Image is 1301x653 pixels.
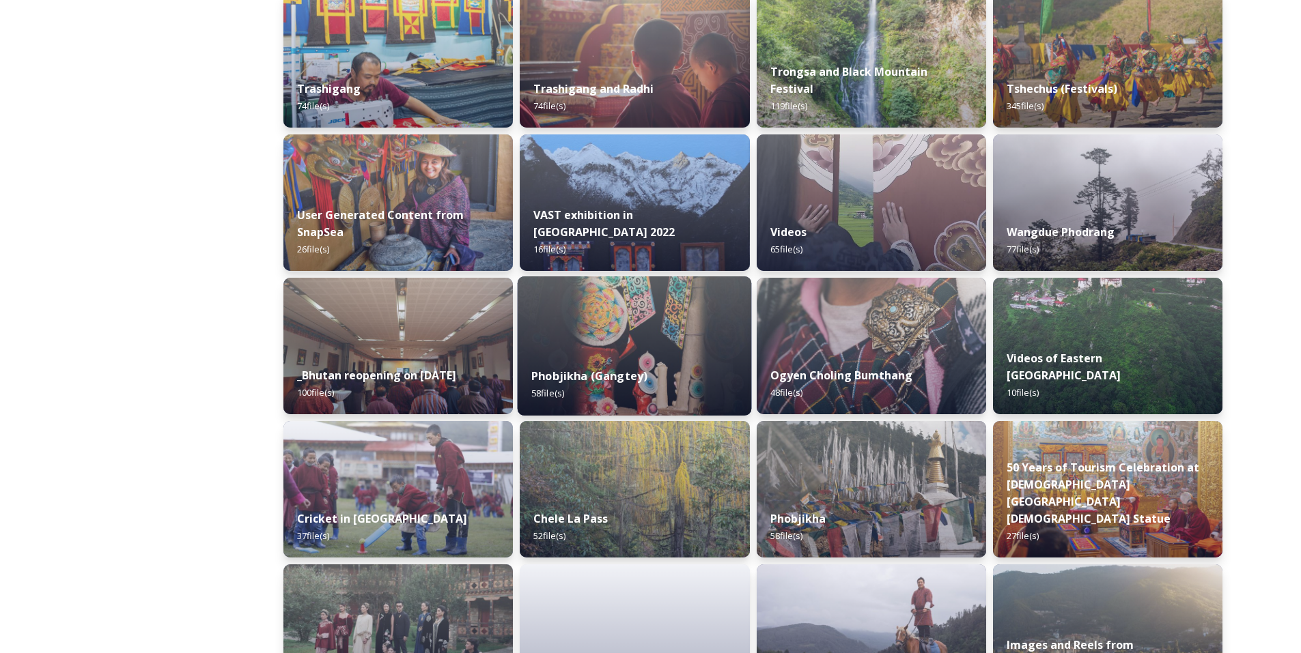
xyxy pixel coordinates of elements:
span: 77 file(s) [1007,243,1039,255]
span: 74 file(s) [533,100,565,112]
strong: Videos [770,224,807,240]
strong: 50 Years of Tourism Celebration at [DEMOGRAPHIC_DATA][GEOGRAPHIC_DATA][DEMOGRAPHIC_DATA] Statue [1007,460,1199,526]
img: Phobjika%2520by%2520Matt%2520Dutile1.jpg [757,421,986,557]
span: 345 file(s) [1007,100,1044,112]
img: Textile.jpg [757,134,986,271]
img: Ogyen%2520Choling%2520by%2520Matt%2520Dutile5.jpg [757,278,986,414]
img: 0FDA4458-C9AB-4E2F-82A6-9DC136F7AE71.jpeg [283,134,513,271]
strong: VAST exhibition in [GEOGRAPHIC_DATA] 2022 [533,207,675,240]
span: 26 file(s) [297,243,329,255]
img: Phobjika%2520by%2520Matt%2520Dutile2.jpg [518,276,752,416]
strong: Videos of Eastern [GEOGRAPHIC_DATA] [1007,351,1121,383]
img: VAST%2520Bhutan%2520art%2520exhibition%2520in%2520Brussels3.jpg [520,134,749,271]
strong: Trashigang and Radhi [533,81,654,96]
strong: Wangdue Phodrang [1007,224,1115,240]
span: 65 file(s) [770,243,802,255]
span: 48 file(s) [770,386,802,398]
img: DSC00164.jpg [993,421,1222,557]
img: Bhutan%2520Cricket%25201.jpeg [283,421,513,557]
span: 100 file(s) [297,386,334,398]
strong: Trashigang [297,81,361,96]
strong: User Generated Content from SnapSea [297,207,464,240]
strong: Tshechus (Festivals) [1007,81,1117,96]
strong: _Bhutan reopening on [DATE] [297,368,456,383]
img: Marcus%2520Westberg%2520Chelela%2520Pass%25202023_52.jpg [520,421,749,557]
span: 52 file(s) [533,529,565,542]
strong: Cricket in [GEOGRAPHIC_DATA] [297,511,467,526]
img: East%2520Bhutan%2520-%2520Khoma%25204K%2520Color%2520Graded.jpg [993,278,1222,414]
span: 119 file(s) [770,100,807,112]
strong: Phobjikha [770,511,826,526]
span: 37 file(s) [297,529,329,542]
span: 58 file(s) [531,387,564,399]
img: 2022-10-01%252016.15.46.jpg [993,134,1222,271]
strong: Phobjikha (Gangtey) [531,368,647,383]
span: 74 file(s) [297,100,329,112]
strong: Chele La Pass [533,511,608,526]
strong: Trongsa and Black Mountain Festival [770,64,927,96]
strong: Ogyen Choling Bumthang [770,368,912,383]
span: 10 file(s) [1007,386,1039,398]
span: 27 file(s) [1007,529,1039,542]
span: 16 file(s) [533,243,565,255]
img: DSC00319.jpg [283,278,513,414]
span: 58 file(s) [770,529,802,542]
